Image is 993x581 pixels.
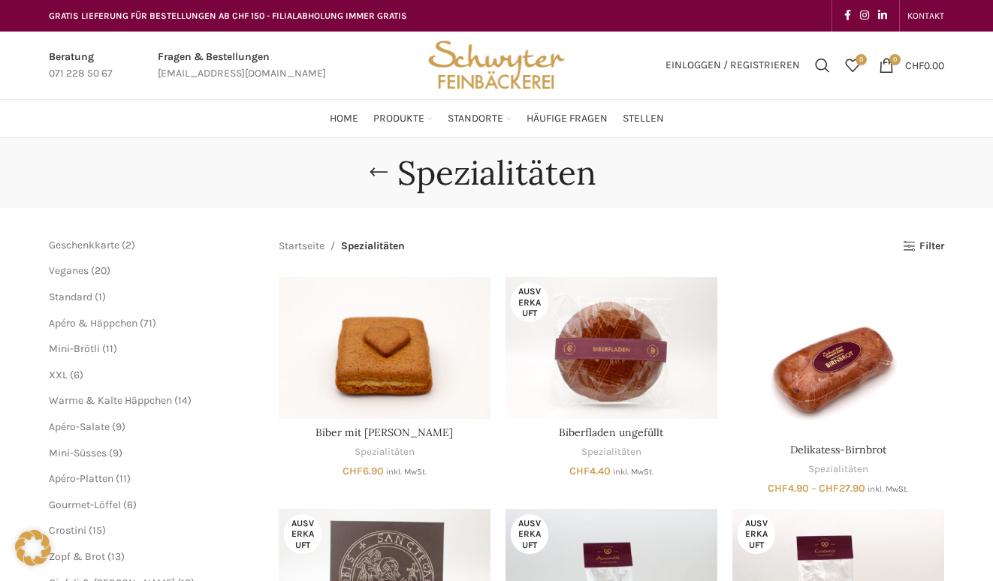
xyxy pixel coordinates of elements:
[49,317,137,330] a: Apéro & Häppchen
[527,104,608,134] a: Häufige Fragen
[856,5,874,26] a: Instagram social link
[330,104,358,134] a: Home
[838,50,868,80] a: 0
[506,277,717,418] a: Biberfladen ungefüllt
[819,482,839,495] span: CHF
[889,54,901,65] span: 0
[423,32,570,99] img: Bäckerei Schwyter
[448,112,503,126] span: Standorte
[92,524,102,537] span: 15
[808,462,868,477] a: Spezialitäten
[127,498,133,511] span: 6
[49,49,113,83] a: Infobox link
[666,60,800,71] span: Einloggen / Registrieren
[49,420,110,433] a: Apéro-Salate
[49,394,172,407] a: Warme & Kalte Häppchen
[373,104,433,134] a: Produkte
[623,104,664,134] a: Stellen
[95,264,107,277] span: 20
[738,514,775,554] span: Ausverkauft
[343,465,384,477] bdi: 6.90
[811,482,816,495] span: –
[790,443,886,456] a: Delikatess-Birnbrot
[315,426,453,439] a: Biber mit [PERSON_NAME]
[355,445,415,459] a: Spezialitäten
[279,238,405,254] nav: Breadcrumb
[343,465,363,477] span: CHF
[49,472,113,485] a: Apéro-Platten
[119,472,127,485] span: 11
[907,1,944,31] a: KONTAKT
[658,50,807,80] a: Einloggen / Registrieren
[341,238,405,254] span: Spezialitäten
[143,317,152,330] span: 71
[178,394,188,407] span: 14
[74,369,80,381] span: 6
[373,112,424,126] span: Produkte
[423,58,570,71] a: Site logo
[386,467,427,477] small: inkl. MwSt.
[49,290,92,303] a: Standard
[397,153,596,193] h1: Spezialitäten
[900,1,952,31] div: Secondary navigation
[279,238,324,254] a: Startseite
[125,239,131,251] span: 2
[905,59,924,71] span: CHF
[116,420,122,433] span: 9
[330,112,358,126] span: Home
[856,54,867,65] span: 0
[49,369,68,381] a: XXL
[874,5,892,26] a: Linkedin social link
[98,290,102,303] span: 1
[768,482,809,495] bdi: 4.90
[49,447,107,459] a: Mini-Süsses
[106,342,113,355] span: 11
[838,50,868,80] div: Meine Wunschliste
[49,239,119,251] a: Geschenkkarte
[871,50,952,80] a: 0 CHF0.00
[527,112,608,126] span: Häufige Fragen
[569,465,590,477] span: CHF
[448,104,512,134] a: Standorte
[49,264,89,277] a: Veganes
[868,484,908,494] small: inkl. MwSt.
[907,11,944,21] span: KONTAKT
[840,5,856,26] a: Facebook social link
[113,447,119,459] span: 9
[569,465,611,477] bdi: 4.40
[49,498,121,511] a: Gourmet-Löffel
[732,277,944,435] a: Delikatess-Birnbrot
[581,445,641,459] a: Spezialitäten
[49,11,407,21] span: GRATIS LIEFERUNG FÜR BESTELLUNGEN AB CHF 150 - FILIALABHOLUNG IMMER GRATIS
[111,550,121,563] span: 13
[613,467,653,477] small: inkl. MwSt.
[158,49,326,83] a: Infobox link
[49,550,105,563] a: Zopf & Brot
[279,277,490,418] a: Biber mit Stempel
[41,104,952,134] div: Main navigation
[819,482,865,495] bdi: 27.90
[49,524,86,537] a: Crostini
[284,514,321,554] span: Ausverkauft
[905,59,944,71] bdi: 0.00
[360,158,397,188] a: Go back
[807,50,838,80] a: Suchen
[49,342,100,355] a: Mini-Brötli
[768,482,788,495] span: CHF
[511,514,548,554] span: Ausverkauft
[623,112,664,126] span: Stellen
